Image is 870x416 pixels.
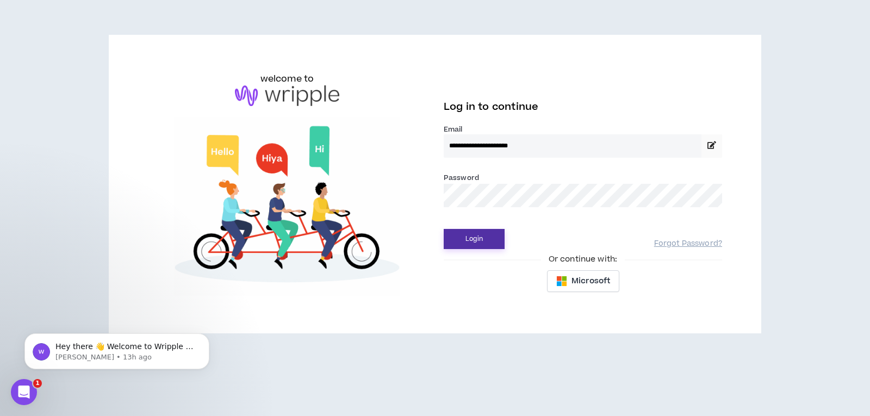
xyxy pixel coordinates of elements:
[33,379,42,388] span: 1
[260,72,314,85] h6: welcome to
[148,117,426,296] img: Welcome to Wripple
[444,173,479,183] label: Password
[541,253,625,265] span: Or continue with:
[8,311,226,387] iframe: Intercom notifications message
[11,379,37,405] iframe: Intercom live chat
[235,85,339,106] img: logo-brand.png
[444,100,538,114] span: Log in to continue
[444,229,505,249] button: Login
[444,125,722,134] label: Email
[571,275,610,287] span: Microsoft
[547,270,619,292] button: Microsoft
[654,239,722,249] a: Forgot Password?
